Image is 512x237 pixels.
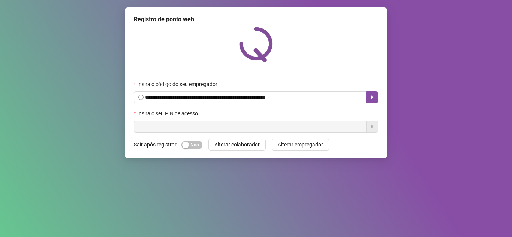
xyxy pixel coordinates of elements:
label: Sair após registrar [134,139,181,151]
span: Alterar empregador [278,140,323,149]
span: info-circle [138,95,144,100]
span: caret-right [369,94,375,100]
div: Registro de ponto web [134,15,378,24]
label: Insira o código do seu empregador [134,80,222,88]
button: Alterar empregador [272,139,329,151]
label: Insira o seu PIN de acesso [134,109,203,118]
span: Alterar colaborador [214,140,260,149]
img: QRPoint [239,27,273,62]
button: Alterar colaborador [208,139,266,151]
